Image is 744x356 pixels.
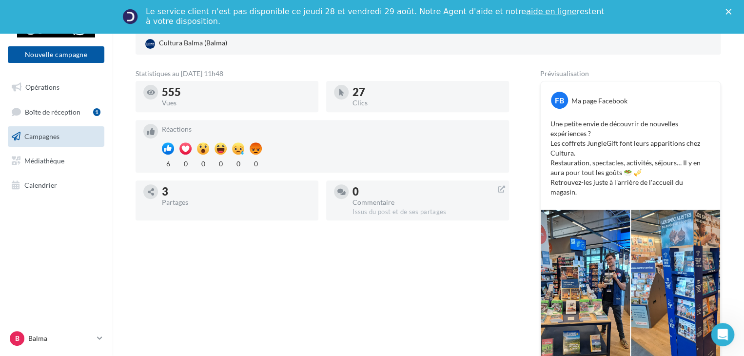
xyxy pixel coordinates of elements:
[352,99,501,106] div: Clics
[551,92,568,109] div: FB
[15,334,20,343] span: B
[197,157,209,169] div: 0
[24,157,64,165] span: Médiathèque
[24,180,57,189] span: Calendrier
[25,107,80,116] span: Boîte de réception
[93,108,100,116] div: 1
[143,36,333,51] a: Cultura Balma (Balma)
[352,186,501,197] div: 0
[526,7,576,16] a: aide en ligne
[6,126,106,147] a: Campagnes
[6,101,106,122] a: Boîte de réception1
[711,323,734,346] iframe: Intercom live chat
[28,334,93,343] p: Balma
[6,77,106,98] a: Opérations
[571,96,627,106] div: Ma page Facebook
[162,99,311,106] div: Vues
[179,157,192,169] div: 0
[352,208,501,217] div: Issus du post et de ses partages
[8,329,104,348] a: B Balma
[352,199,501,206] div: Commentaire
[250,157,262,169] div: 0
[6,175,106,196] a: Calendrier
[143,36,229,51] div: Cultura Balma (Balma)
[540,70,721,77] div: Prévisualisation
[8,46,104,63] button: Nouvelle campagne
[122,9,138,24] img: Profile image for Service-Client
[162,186,311,197] div: 3
[232,157,244,169] div: 0
[6,151,106,171] a: Médiathèque
[162,199,311,206] div: Partages
[146,7,606,26] div: Le service client n'est pas disponible ce jeudi 28 et vendredi 29 août. Notre Agent d'aide et not...
[25,83,59,91] span: Opérations
[136,70,509,77] div: Statistiques au [DATE] 11h48
[162,87,311,98] div: 555
[725,9,735,15] div: Fermer
[352,87,501,98] div: 27
[24,132,59,140] span: Campagnes
[550,119,710,197] p: Une petite envie de découvrir de nouvelles expériences ? Les coffrets JungleGift font leurs appar...
[162,126,501,133] div: Réactions
[162,157,174,169] div: 6
[215,157,227,169] div: 0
